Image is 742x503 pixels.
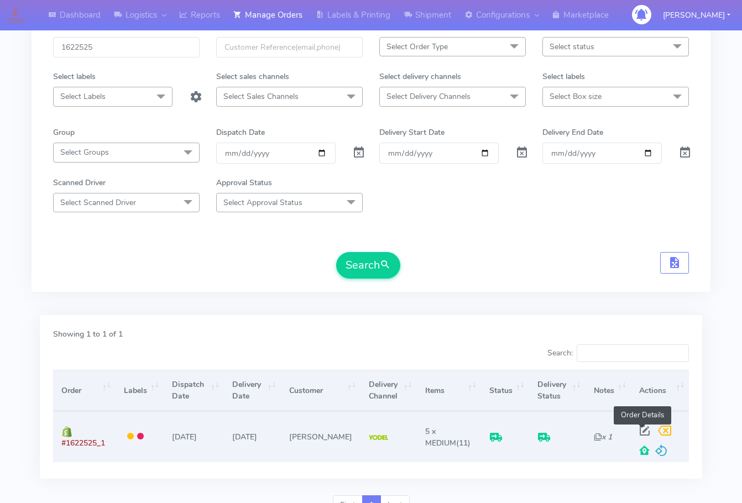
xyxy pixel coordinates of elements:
input: Search: [577,344,689,362]
span: Select Delivery Channels [386,91,471,102]
td: [DATE] [224,411,281,462]
span: Select Box size [550,91,602,102]
label: Select sales channels [216,71,289,82]
label: Delivery End Date [542,127,603,138]
label: Search: [547,344,689,362]
label: Dispatch Date [216,127,265,138]
span: Select status [550,41,594,52]
span: Select Order Type [386,41,448,52]
button: Search [336,252,400,279]
th: Notes: activate to sort column ascending [586,370,631,411]
span: Select Sales Channels [223,91,299,102]
label: Showing 1 to 1 of 1 [53,328,123,340]
th: Delivery Date: activate to sort column ascending [224,370,281,411]
label: Select delivery channels [379,71,461,82]
label: Delivery Start Date [379,127,445,138]
th: Actions: activate to sort column ascending [631,370,689,411]
th: Delivery Channel: activate to sort column ascending [360,370,417,411]
th: Order: activate to sort column ascending [53,370,116,411]
span: (11) [425,426,471,448]
label: Group [53,127,75,138]
th: Labels: activate to sort column ascending [116,370,164,411]
th: Delivery Status: activate to sort column ascending [529,370,586,411]
td: [DATE] [164,411,224,462]
label: Approval Status [216,177,272,188]
span: Select Groups [60,147,109,158]
button: [PERSON_NAME] [655,4,739,27]
th: Items: activate to sort column ascending [417,370,481,411]
label: Select labels [53,71,96,82]
td: [PERSON_NAME] [280,411,360,462]
label: Select labels [542,71,585,82]
img: shopify.png [61,426,72,437]
span: 5 x MEDIUM [425,426,456,448]
span: #1622525_1 [61,438,105,448]
span: Select Approval Status [223,197,302,208]
img: Yodel [369,435,388,441]
span: Select Labels [60,91,106,102]
input: Order Id [53,37,200,57]
input: Customer Reference(email,phone) [216,37,363,57]
th: Status: activate to sort column ascending [481,370,529,411]
th: Dispatch Date: activate to sort column ascending [164,370,224,411]
span: Select Scanned Driver [60,197,136,208]
label: Scanned Driver [53,177,106,188]
th: Customer: activate to sort column ascending [280,370,360,411]
i: x 1 [594,432,612,442]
